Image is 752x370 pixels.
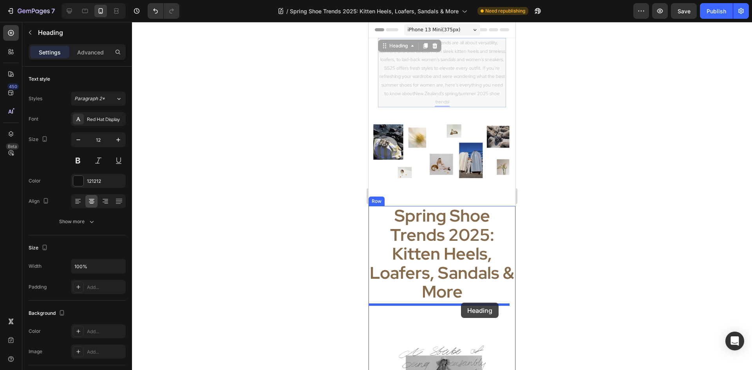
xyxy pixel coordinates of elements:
[39,48,61,56] p: Settings
[29,215,126,229] button: Show more
[3,3,58,19] button: 7
[671,3,697,19] button: Save
[77,48,104,56] p: Advanced
[700,3,733,19] button: Publish
[29,95,42,102] div: Styles
[74,95,105,102] span: Paragraph 2*
[59,218,96,226] div: Show more
[87,116,124,123] div: Red Hat Display
[87,284,124,291] div: Add...
[71,92,126,106] button: Paragraph 2*
[87,328,124,335] div: Add...
[29,134,49,145] div: Size
[678,8,691,14] span: Save
[148,3,179,19] div: Undo/Redo
[29,116,38,123] div: Font
[29,263,42,270] div: Width
[290,7,459,15] span: Spring Shoe Trends 2025: Kitten Heels, Loafers, Sandals & More
[7,83,19,90] div: 450
[71,259,125,273] input: Auto
[29,243,49,253] div: Size
[485,7,525,14] span: Need republishing
[29,283,47,291] div: Padding
[29,348,42,355] div: Image
[369,22,515,370] iframe: Design area
[29,196,51,207] div: Align
[29,328,41,335] div: Color
[38,28,123,37] p: Heading
[87,348,124,356] div: Add...
[51,6,55,16] p: 7
[87,178,124,185] div: 121212
[29,76,50,83] div: Text style
[707,7,726,15] div: Publish
[6,143,19,150] div: Beta
[29,308,67,319] div: Background
[29,177,41,184] div: Color
[725,332,744,350] div: Open Intercom Messenger
[286,7,288,15] span: /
